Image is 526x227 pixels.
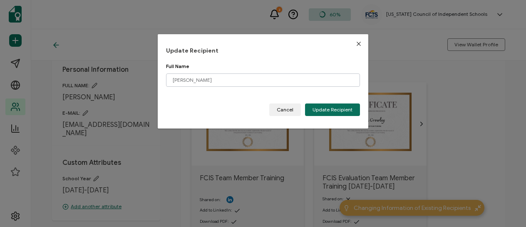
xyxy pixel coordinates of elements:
button: Close [349,34,368,53]
span: Full Name [166,63,189,69]
span: Cancel [277,107,293,112]
span: Update Recipient [313,107,352,112]
iframe: Chat Widget [484,187,526,227]
div: dialog [158,34,368,129]
button: Update Recipient [305,103,360,116]
button: Cancel [269,103,301,116]
input: Jane Doe [166,73,360,87]
h1: Update Recipient [166,47,360,55]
